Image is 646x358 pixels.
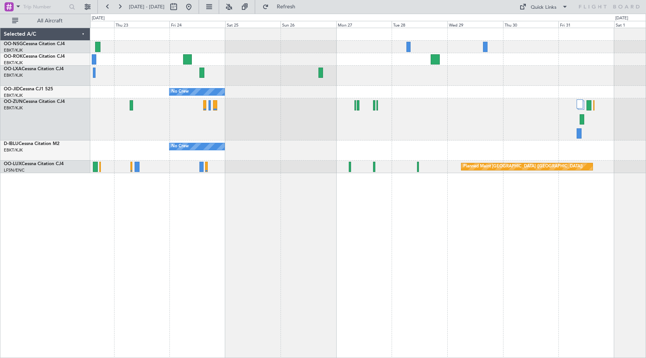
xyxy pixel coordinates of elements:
a: D-IBLUCessna Citation M2 [4,142,60,146]
div: [DATE] [92,15,105,22]
a: OO-NSGCessna Citation CJ4 [4,42,65,46]
span: D-IBLU [4,142,19,146]
div: Mon 27 [336,21,392,28]
div: Fri 24 [169,21,225,28]
span: All Aircraft [20,18,80,24]
div: Tue 28 [392,21,447,28]
button: All Aircraft [8,15,82,27]
div: Sat 25 [225,21,281,28]
div: Wed 29 [447,21,503,28]
div: [DATE] [615,15,628,22]
span: [DATE] - [DATE] [129,3,165,10]
a: OO-ROKCessna Citation CJ4 [4,54,65,59]
span: OO-LXA [4,67,22,71]
div: Thu 23 [114,21,170,28]
div: Sun 26 [281,21,336,28]
a: EBKT/KJK [4,60,23,66]
a: EBKT/KJK [4,73,23,78]
span: OO-NSG [4,42,23,46]
span: Refresh [270,4,302,9]
div: Quick Links [531,4,557,11]
span: OO-ROK [4,54,23,59]
a: EBKT/KJK [4,93,23,98]
div: Thu 30 [503,21,559,28]
div: No Crew [171,141,189,152]
a: OO-LUXCessna Citation CJ4 [4,162,64,166]
button: Refresh [259,1,304,13]
a: OO-LXACessna Citation CJ4 [4,67,64,71]
div: Planned Maint [GEOGRAPHIC_DATA] ([GEOGRAPHIC_DATA]) [463,161,583,172]
div: Fri 31 [558,21,614,28]
div: No Crew [171,86,189,98]
a: EBKT/KJK [4,105,23,111]
span: OO-ZUN [4,99,23,104]
span: OO-LUX [4,162,22,166]
a: EBKT/KJK [4,47,23,53]
input: Trip Number [23,1,67,13]
a: OO-JIDCessna CJ1 525 [4,87,53,91]
span: OO-JID [4,87,20,91]
a: EBKT/KJK [4,147,23,153]
a: OO-ZUNCessna Citation CJ4 [4,99,65,104]
a: LFSN/ENC [4,167,25,173]
button: Quick Links [516,1,572,13]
